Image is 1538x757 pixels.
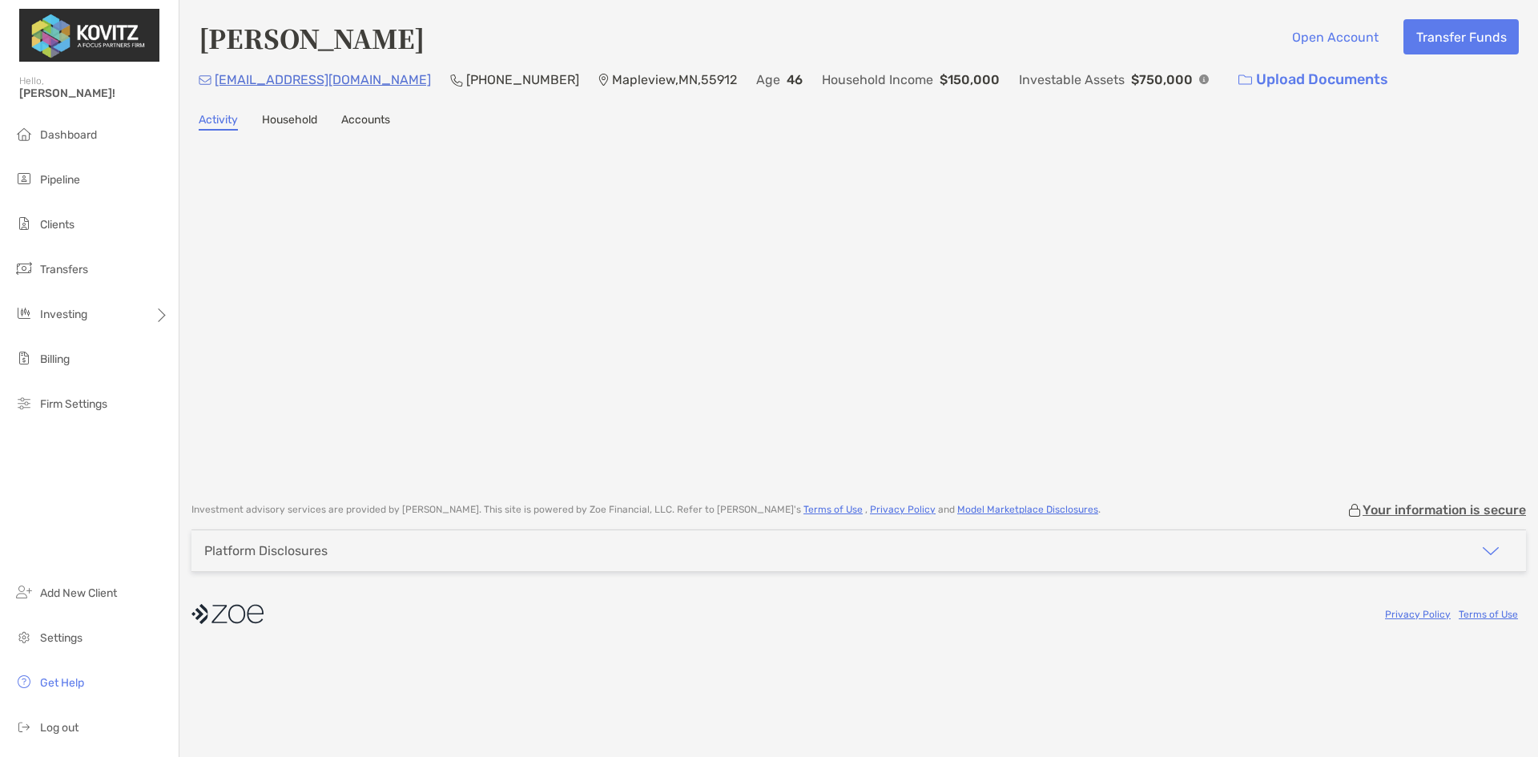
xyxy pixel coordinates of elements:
[191,596,264,632] img: company logo
[957,504,1098,515] a: Model Marketplace Disclosures
[19,6,159,64] img: Zoe Logo
[940,70,1000,90] p: $150,000
[14,348,34,368] img: billing icon
[199,113,238,131] a: Activity
[870,504,936,515] a: Privacy Policy
[40,586,117,600] span: Add New Client
[466,70,579,90] p: [PHONE_NUMBER]
[14,169,34,188] img: pipeline icon
[14,627,34,646] img: settings icon
[1199,74,1209,84] img: Info Icon
[822,70,933,90] p: Household Income
[1481,542,1500,561] img: icon arrow
[40,128,97,142] span: Dashboard
[1363,502,1526,517] p: Your information is secure
[40,308,87,321] span: Investing
[1279,19,1391,54] button: Open Account
[40,263,88,276] span: Transfers
[40,676,84,690] span: Get Help
[14,582,34,602] img: add_new_client icon
[40,631,83,645] span: Settings
[1019,70,1125,90] p: Investable Assets
[1385,609,1451,620] a: Privacy Policy
[598,74,609,87] img: Location Icon
[14,259,34,278] img: transfers icon
[40,721,79,735] span: Log out
[14,672,34,691] img: get-help icon
[199,19,425,56] h4: [PERSON_NAME]
[803,504,863,515] a: Terms of Use
[199,75,211,85] img: Email Icon
[14,124,34,143] img: dashboard icon
[14,214,34,233] img: clients icon
[19,87,169,100] span: [PERSON_NAME]!
[1403,19,1519,54] button: Transfer Funds
[40,173,80,187] span: Pipeline
[191,504,1101,516] p: Investment advisory services are provided by [PERSON_NAME] . This site is powered by Zoe Financia...
[756,70,780,90] p: Age
[14,304,34,323] img: investing icon
[40,352,70,366] span: Billing
[1131,70,1193,90] p: $750,000
[341,113,390,131] a: Accounts
[612,70,737,90] p: Mapleview , MN , 55912
[450,74,463,87] img: Phone Icon
[40,218,74,232] span: Clients
[204,543,328,558] div: Platform Disclosures
[787,70,803,90] p: 46
[14,717,34,736] img: logout icon
[1238,74,1252,86] img: button icon
[40,397,107,411] span: Firm Settings
[215,70,431,90] p: [EMAIL_ADDRESS][DOMAIN_NAME]
[262,113,317,131] a: Household
[1459,609,1518,620] a: Terms of Use
[14,393,34,413] img: firm-settings icon
[1228,62,1399,97] a: Upload Documents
